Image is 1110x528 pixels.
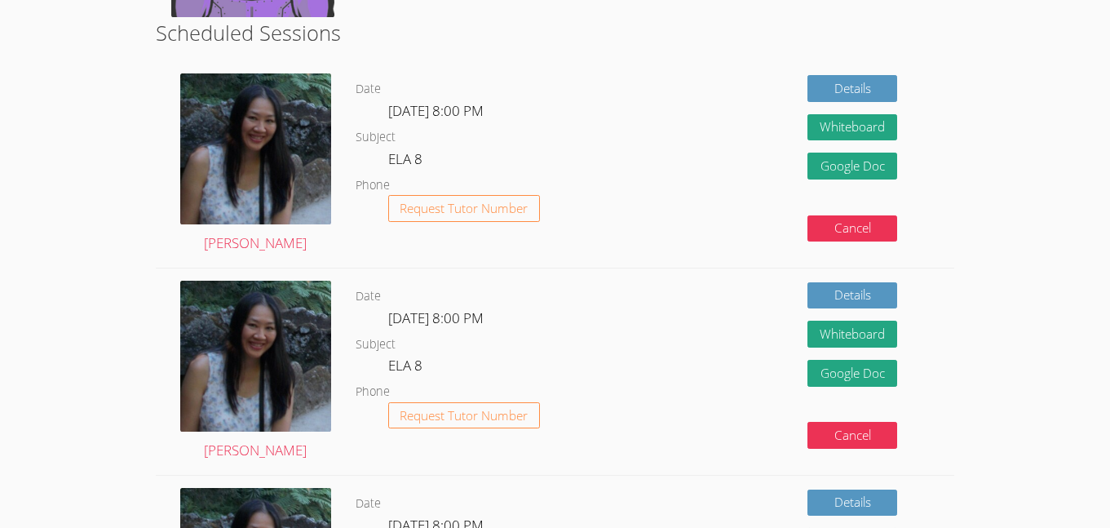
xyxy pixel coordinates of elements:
span: Request Tutor Number [400,410,528,422]
a: [PERSON_NAME] [180,281,331,463]
button: Whiteboard [807,114,897,141]
dt: Date [356,79,381,100]
button: Cancel [807,215,897,242]
dt: Subject [356,335,396,355]
a: Google Doc [807,153,897,180]
img: avatar.png [180,281,331,432]
a: Details [807,75,897,102]
dt: Date [356,494,381,514]
span: [DATE] 8:00 PM [388,101,484,120]
a: Details [807,490,897,517]
span: Request Tutor Number [400,202,528,215]
dd: ELA 8 [388,354,426,382]
button: Whiteboard [807,321,897,348]
dt: Phone [356,382,390,402]
button: Request Tutor Number [388,402,541,429]
button: Cancel [807,422,897,449]
a: [PERSON_NAME] [180,73,331,255]
img: avatar.png [180,73,331,224]
dt: Phone [356,175,390,196]
a: Google Doc [807,360,897,387]
a: Details [807,282,897,309]
span: [DATE] 8:00 PM [388,308,484,327]
dd: ELA 8 [388,148,426,175]
dt: Subject [356,127,396,148]
dt: Date [356,286,381,307]
button: Request Tutor Number [388,195,541,222]
h2: Scheduled Sessions [156,17,955,48]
